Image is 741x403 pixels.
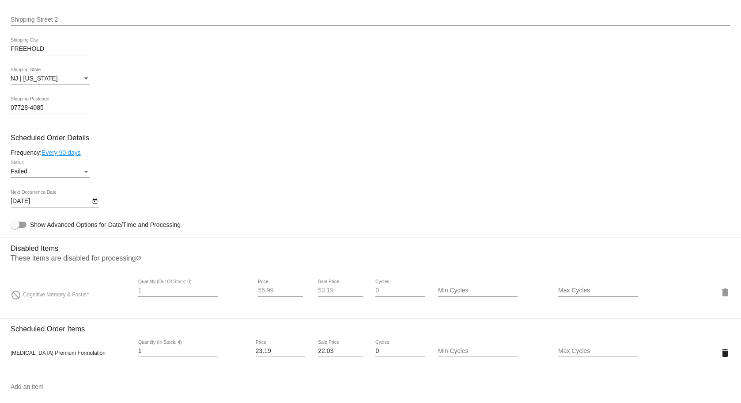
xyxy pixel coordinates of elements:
input: Shipping Street 2 [11,16,730,23]
input: Shipping City [11,46,90,53]
input: Cycles [375,348,425,355]
button: Open calendar [90,196,99,205]
h3: Scheduled Order Details [11,134,730,142]
input: Quantity (In Stock: 4) [138,348,218,355]
input: Sale Price [318,348,363,355]
mat-icon: do_not_disturb [11,290,21,300]
span: Show Advanced Options for Date/Time and Processing [30,220,181,229]
p: These items are disabled for processing [11,254,730,266]
input: Max Cycles [558,287,638,294]
a: Every 90 days [42,149,81,156]
input: Price [256,348,306,355]
input: Quantity (Out Of Stock: 0) [138,287,218,294]
input: Min Cycles [438,348,518,355]
mat-icon: help_outline [136,255,141,266]
h3: Scheduled Order Items [11,318,730,333]
mat-select: Status [11,168,90,175]
span: NJ | [US_STATE] [11,75,58,82]
input: Min Cycles [438,287,518,294]
mat-select: Shipping State [11,75,90,82]
div: Frequency: [11,149,730,156]
mat-icon: delete [720,348,730,358]
span: Failed [11,168,27,175]
mat-icon: delete [720,287,730,298]
input: Shipping Postcode [11,104,90,111]
input: Next Occurrence Date [11,198,90,205]
input: Max Cycles [558,348,638,355]
input: Price [258,287,303,294]
input: Add an item [11,384,730,391]
span: [MEDICAL_DATA] Premium Formulation [11,350,106,356]
h3: Disabled Items [11,238,730,253]
span: Cognitive Memory & Focus† [23,292,90,298]
input: Sale Price [318,287,363,294]
input: Cycles [375,287,425,294]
